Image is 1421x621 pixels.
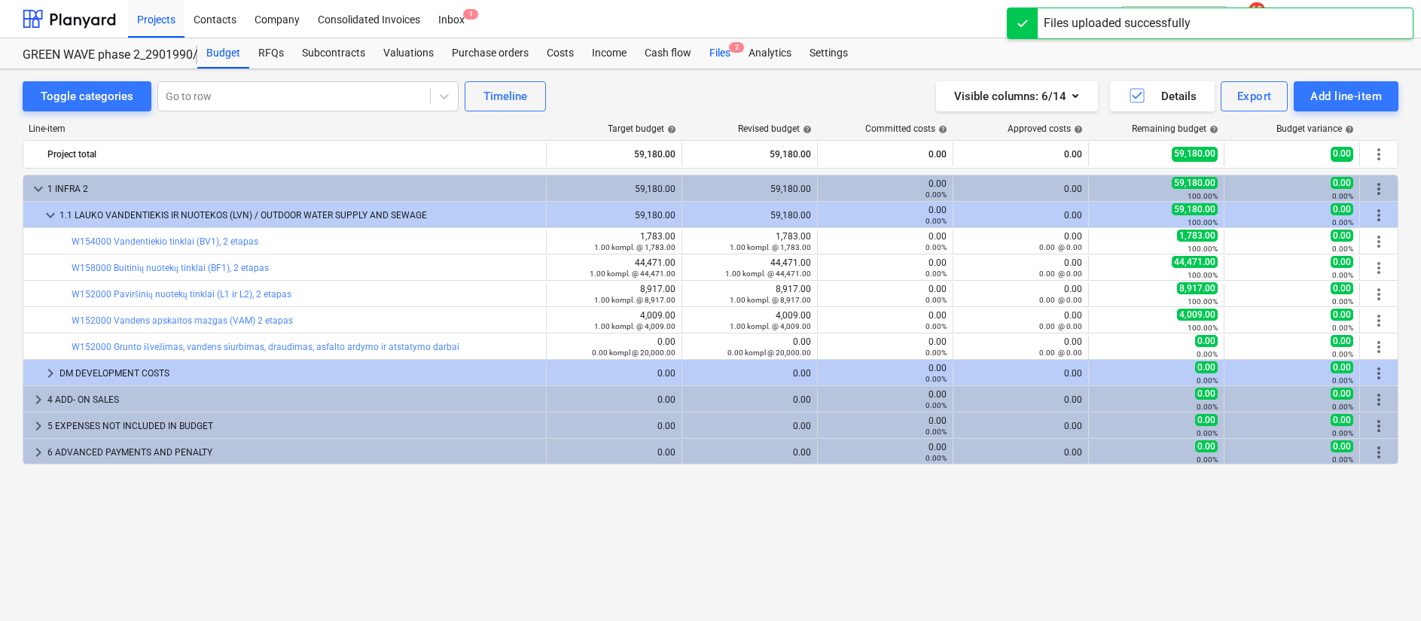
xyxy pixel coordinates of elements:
[1177,309,1218,321] span: 4,009.00
[1346,549,1421,621] iframe: Chat Widget
[824,231,947,252] div: 0.00
[1188,297,1218,306] small: 100.00%
[959,447,1082,458] div: 0.00
[1188,218,1218,227] small: 100.00%
[824,363,947,384] div: 0.00
[1370,233,1388,251] span: More actions
[688,231,811,252] div: 1,783.00
[1331,177,1353,189] span: 0.00
[293,38,374,68] a: Subcontracts
[688,284,811,305] div: 8,917.00
[23,47,179,63] div: GREEN WAVE phase 2_2901990/2901996/2901997
[1370,364,1388,382] span: More actions
[1039,296,1082,304] small: 0.00 @ 0.00
[1132,123,1218,134] div: Remaining budget
[1370,259,1388,277] span: More actions
[688,394,811,405] div: 0.00
[1197,429,1218,437] small: 0.00%
[553,257,675,279] div: 44,471.00
[1039,349,1082,357] small: 0.00 @ 0.00
[729,42,744,53] span: 2
[72,342,459,352] a: W152000 Grunto išvežimas, vandens siurbimas, draudimas, asfalto ardymo ir atstatymo darbai
[197,38,249,68] div: Budget
[1039,322,1082,330] small: 0.00 @ 0.00
[1370,338,1388,356] span: More actions
[1332,324,1353,332] small: 0.00%
[594,322,675,330] small: 1.00 kompl. @ 4,009.00
[41,206,59,224] span: keyboard_arrow_down
[47,177,540,201] div: 1 INFRA 2
[959,142,1082,166] div: 0.00
[1331,282,1353,294] span: 0.00
[1195,414,1218,426] span: 0.00
[1370,391,1388,409] span: More actions
[1370,180,1388,198] span: More actions
[553,368,675,379] div: 0.00
[824,310,947,331] div: 0.00
[865,123,947,134] div: Committed costs
[553,184,675,194] div: 59,180.00
[824,142,947,166] div: 0.00
[700,38,739,68] a: Files2
[1039,269,1082,278] small: 0.00 @ 0.00
[959,231,1082,252] div: 0.00
[1370,206,1388,224] span: More actions
[1172,177,1218,189] span: 59,180.00
[1039,243,1082,251] small: 0.00 @ 0.00
[1331,335,1353,347] span: 0.00
[824,416,947,437] div: 0.00
[59,361,540,385] div: DM DEVELOPMENT COSTS
[1332,297,1353,306] small: 0.00%
[688,447,811,458] div: 0.00
[374,38,443,68] a: Valuations
[72,236,258,247] a: W154000 Vandentiekio tinklai (BV1), 2 etapas
[1221,81,1288,111] button: Export
[824,257,947,279] div: 0.00
[925,190,947,199] small: 0.00%
[925,401,947,409] small: 0.00%
[47,142,540,166] div: Project total
[1331,256,1353,268] span: 0.00
[688,210,811,221] div: 59,180.00
[553,421,675,431] div: 0.00
[688,257,811,279] div: 44,471.00
[824,442,947,463] div: 0.00
[465,81,546,111] button: Timeline
[1370,285,1388,303] span: More actions
[583,38,636,68] a: Income
[688,368,811,379] div: 0.00
[1188,271,1218,279] small: 100.00%
[925,428,947,436] small: 0.00%
[688,142,811,166] div: 59,180.00
[594,296,675,304] small: 1.00 kompl. @ 8,917.00
[959,210,1082,221] div: 0.00
[41,364,59,382] span: keyboard_arrow_right
[47,440,540,464] div: 6 ADVANCED PAYMENTS AND PENALTY
[1197,455,1218,464] small: 0.00%
[925,375,947,383] small: 0.00%
[1370,417,1388,435] span: More actions
[1332,376,1353,385] small: 0.00%
[959,421,1082,431] div: 0.00
[959,184,1082,194] div: 0.00
[1331,230,1353,242] span: 0.00
[824,178,947,199] div: 0.00
[1197,376,1218,385] small: 0.00%
[739,38,800,68] div: Analytics
[1294,81,1398,111] button: Add line-item
[1342,125,1354,134] span: help
[636,38,700,68] a: Cash flow
[590,269,675,278] small: 1.00 kompl. @ 44,471.00
[553,142,675,166] div: 59,180.00
[538,38,583,68] div: Costs
[1332,403,1353,411] small: 0.00%
[800,38,857,68] div: Settings
[925,243,947,251] small: 0.00%
[1177,230,1218,242] span: 1,783.00
[72,289,291,300] a: W152000 Paviršinių nuotekų tinklai (L1 ir L2), 2 etapas
[553,310,675,331] div: 4,009.00
[553,231,675,252] div: 1,783.00
[1332,455,1353,464] small: 0.00%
